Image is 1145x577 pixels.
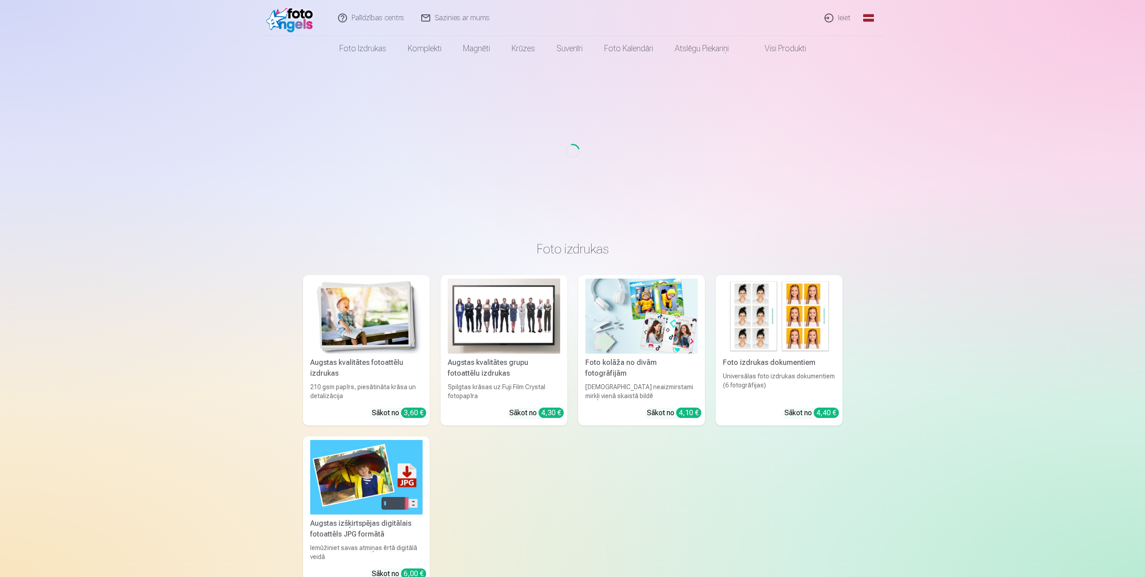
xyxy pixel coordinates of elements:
a: Augstas kvalitātes fotoattēlu izdrukasAugstas kvalitātes fotoattēlu izdrukas210 gsm papīrs, piesā... [303,275,430,426]
div: 210 gsm papīrs, piesātināta krāsa un detalizācija [307,382,426,400]
div: Spilgtas krāsas uz Fuji Film Crystal fotopapīra [444,382,564,400]
div: Foto izdrukas dokumentiem [719,357,839,368]
a: Komplekti [397,36,452,61]
img: Augstas kvalitātes grupu fotoattēlu izdrukas [448,279,560,354]
div: Sākot no [372,408,426,418]
a: Foto kolāža no divām fotogrāfijāmFoto kolāža no divām fotogrāfijām[DEMOGRAPHIC_DATA] neaizmirstam... [578,275,705,426]
div: 4,30 € [539,408,564,418]
div: Sākot no [647,408,701,418]
div: Universālas foto izdrukas dokumentiem (6 fotogrāfijas) [719,372,839,400]
div: [DEMOGRAPHIC_DATA] neaizmirstami mirkļi vienā skaistā bildē [582,382,701,400]
a: Suvenīri [546,36,593,61]
div: 4,10 € [676,408,701,418]
div: Augstas kvalitātes fotoattēlu izdrukas [307,357,426,379]
a: Visi produkti [740,36,817,61]
img: Augstas kvalitātes fotoattēlu izdrukas [310,279,423,354]
div: Sākot no [784,408,839,418]
a: Foto izdrukas [329,36,397,61]
div: 3,60 € [401,408,426,418]
a: Augstas kvalitātes grupu fotoattēlu izdrukasAugstas kvalitātes grupu fotoattēlu izdrukasSpilgtas ... [441,275,567,426]
div: Augstas izšķirtspējas digitālais fotoattēls JPG formātā [307,518,426,540]
div: Sākot no [509,408,564,418]
a: Magnēti [452,36,501,61]
a: Foto kalendāri [593,36,664,61]
img: Foto kolāža no divām fotogrāfijām [585,279,698,354]
a: Foto izdrukas dokumentiemFoto izdrukas dokumentiemUniversālas foto izdrukas dokumentiem (6 fotogr... [716,275,842,426]
div: 4,40 € [814,408,839,418]
img: /fa1 [266,4,318,32]
a: Atslēgu piekariņi [664,36,740,61]
div: Iemūžiniet savas atmiņas ērtā digitālā veidā [307,543,426,561]
img: Augstas izšķirtspējas digitālais fotoattēls JPG formātā [310,440,423,515]
h3: Foto izdrukas [310,241,835,257]
div: Foto kolāža no divām fotogrāfijām [582,357,701,379]
div: Augstas kvalitātes grupu fotoattēlu izdrukas [444,357,564,379]
img: Foto izdrukas dokumentiem [723,279,835,354]
a: Krūzes [501,36,546,61]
